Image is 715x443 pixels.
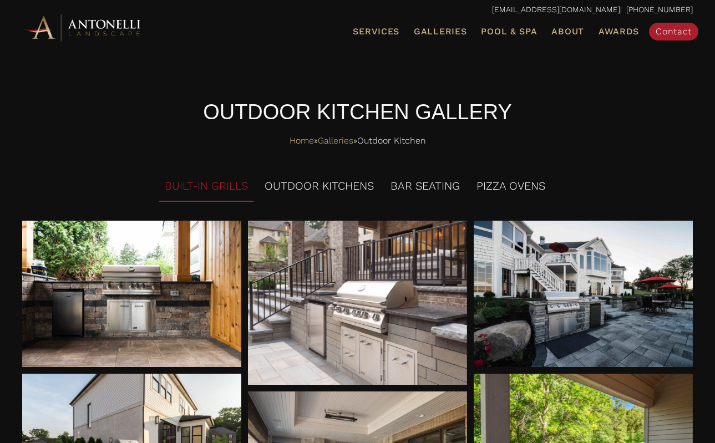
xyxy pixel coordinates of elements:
[656,26,692,37] span: Contact
[348,24,404,39] a: Services
[492,5,620,14] a: [EMAIL_ADDRESS][DOMAIN_NAME]
[594,24,643,39] a: Awards
[649,23,698,40] a: Contact
[22,12,144,43] img: Antonelli Horizontal Logo
[385,171,465,202] li: BAR SEATING
[409,24,471,39] a: Galleries
[290,133,426,149] span: » »
[476,24,541,39] a: Pool & Spa
[414,26,466,37] span: Galleries
[547,24,589,39] a: About
[22,133,693,149] nav: Breadcrumbs
[318,133,353,149] a: Galleries
[471,171,551,202] li: PIZZA OVENS
[357,133,426,149] span: Outdoor Kitchen
[481,26,537,37] span: Pool & Spa
[551,27,584,36] span: About
[353,27,399,36] span: Services
[599,26,639,37] span: Awards
[259,171,379,202] li: OUTDOOR KITCHENS
[22,98,693,127] h4: OUTDOOR KITCHEN GALLERY
[159,171,253,202] li: BUILT-IN GRILLS
[22,3,693,17] p: | [PHONE_NUMBER]
[290,133,314,149] a: Home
